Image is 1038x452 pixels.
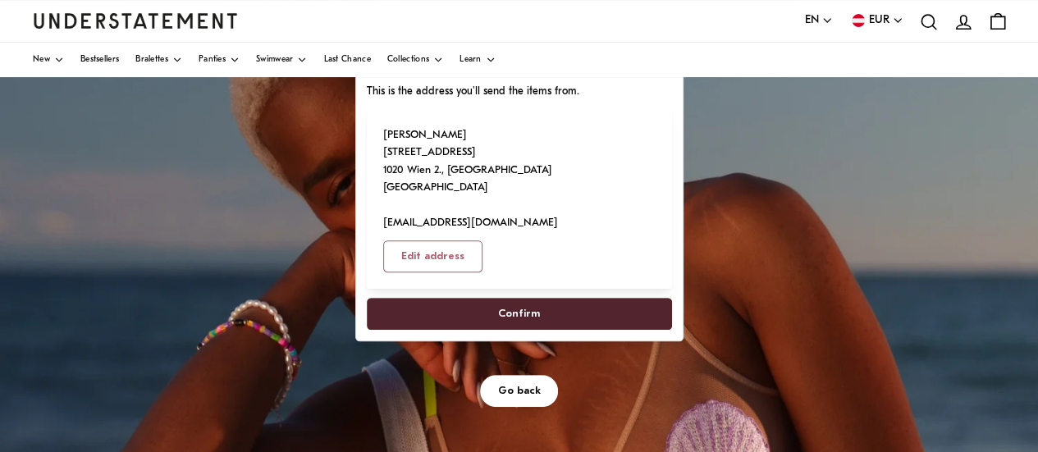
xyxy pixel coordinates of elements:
span: Swimwear [256,56,293,64]
a: Collections [387,43,443,77]
a: New [33,43,64,77]
span: Go back [498,376,541,406]
a: Understatement Homepage [33,13,238,28]
span: EN [805,11,819,30]
span: Edit address [401,241,464,272]
a: Bestsellers [80,43,119,77]
span: Panties [199,56,226,64]
p: This is the address you'll send the items from. [367,83,672,100]
span: Bestsellers [80,56,119,64]
span: Collections [387,56,429,64]
span: New [33,56,50,64]
span: EUR [869,11,889,30]
a: Panties [199,43,240,77]
button: EUR [849,11,903,30]
button: Confirm [367,298,672,330]
span: Bralettes [135,56,168,64]
button: Edit address [383,240,482,272]
a: Swimwear [256,43,307,77]
span: Last Chance [323,56,370,64]
button: EN [805,11,833,30]
a: Last Chance [323,43,370,77]
button: Go back [480,375,559,407]
span: Learn [460,56,482,64]
p: [PERSON_NAME] [STREET_ADDRESS] 1020 Wien 2., [GEOGRAPHIC_DATA] [GEOGRAPHIC_DATA] [EMAIL_ADDRESS][... [383,126,558,232]
span: Confirm [498,299,540,329]
a: Learn [460,43,496,77]
a: Bralettes [135,43,182,77]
